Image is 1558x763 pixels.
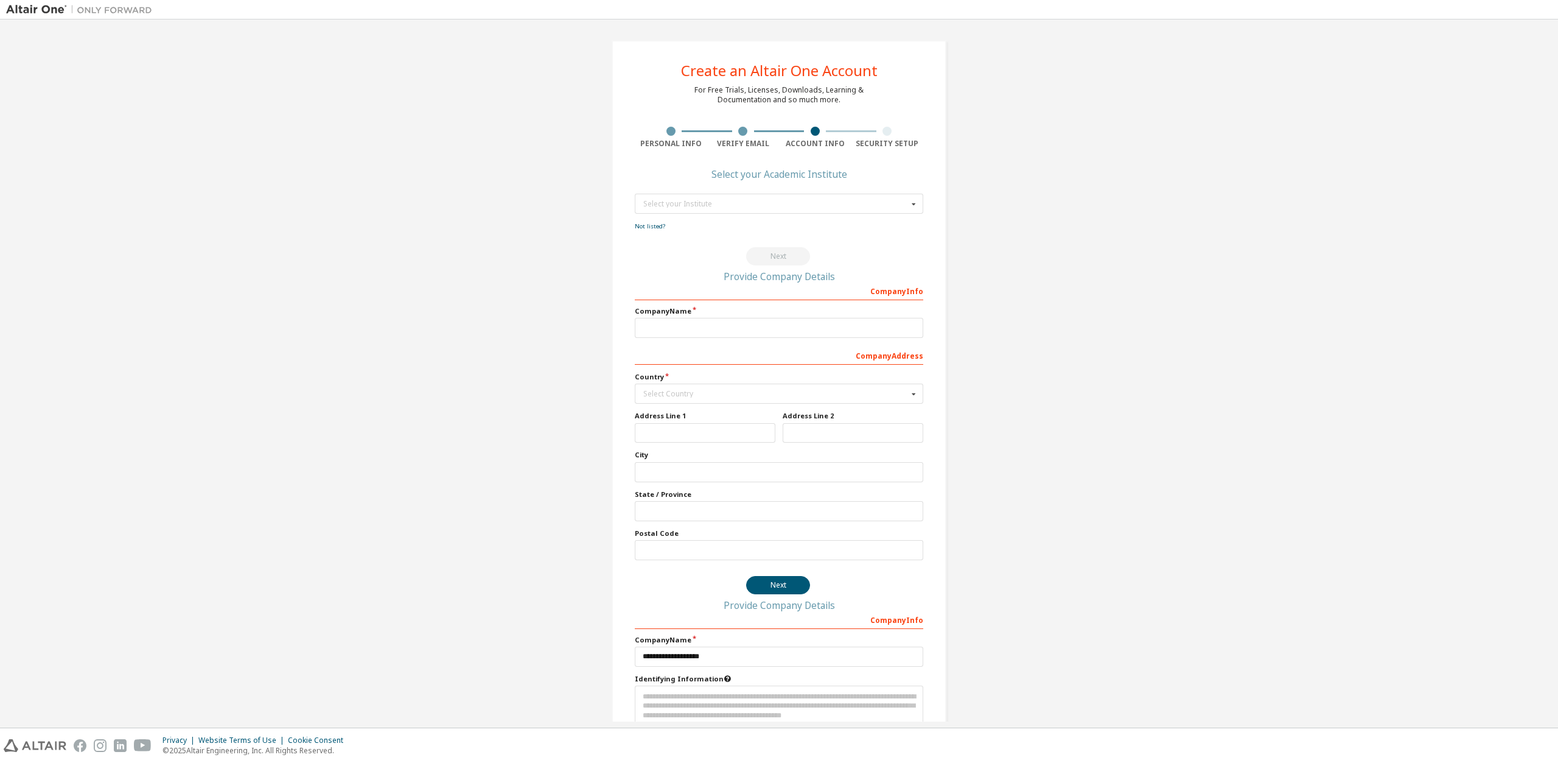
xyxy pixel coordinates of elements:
img: Altair One [6,4,158,16]
div: Cookie Consent [288,736,351,745]
div: Provide Company Details [635,602,923,609]
div: Company Address [635,345,923,365]
div: Provide Company Details [635,273,923,280]
label: Please provide any information that will help our support team identify your company. Email and n... [635,674,923,684]
img: youtube.svg [134,739,152,752]
div: Account Info [779,139,851,149]
label: Company Name [635,306,923,316]
label: Address Line 2 [783,411,923,421]
img: linkedin.svg [114,739,127,752]
label: Postal Code [635,529,923,538]
img: facebook.svg [74,739,86,752]
label: Company Name [635,635,923,645]
div: Select your Academic Institute [711,171,847,178]
div: Website Terms of Use [198,736,288,745]
a: Not listed? [635,222,665,230]
label: Address Line 1 [635,411,775,421]
img: altair_logo.svg [4,739,66,752]
img: instagram.svg [94,739,107,752]
div: You need to select your Academic Institute to continue [635,247,923,265]
div: Company Info [635,610,923,629]
div: Select Country [643,390,908,398]
div: Verify Email [707,139,780,149]
label: City [635,450,923,460]
button: Next [746,576,810,594]
label: State / Province [635,490,923,499]
div: Privacy [162,736,198,745]
div: Personal Info [635,139,707,149]
div: For Free Trials, Licenses, Downloads, Learning & Documentation and so much more. [694,85,864,105]
label: Country [635,372,923,382]
div: Create an Altair One Account [681,63,878,78]
p: © 2025 Altair Engineering, Inc. All Rights Reserved. [162,745,351,756]
div: Select your Institute [643,200,908,208]
div: Company Info [635,281,923,300]
div: Security Setup [851,139,924,149]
